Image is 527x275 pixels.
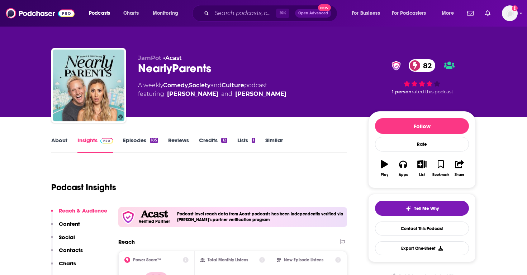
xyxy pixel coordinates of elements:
[375,118,469,134] button: Follow
[392,8,426,18] span: For Podcasters
[464,7,476,19] a: Show notifications dropdown
[276,9,289,18] span: ⌘ K
[163,82,188,89] a: Comedy
[51,247,83,260] button: Contacts
[409,59,435,72] a: 82
[6,6,75,20] img: Podchaser - Follow, Share and Rate Podcasts
[431,155,450,181] button: Bookmark
[414,206,439,211] span: Tell Me Why
[51,260,76,273] button: Charts
[375,241,469,255] button: Export One-Sheet
[100,138,113,144] img: Podchaser Pro
[432,173,449,177] div: Bookmark
[199,137,227,153] a: Credits12
[51,234,75,247] button: Social
[138,55,161,61] span: JamPot
[502,5,518,21] span: Logged in as KTMSseat4
[208,257,248,262] h2: Total Monthly Listens
[450,155,469,181] button: Share
[77,137,113,153] a: InsightsPodchaser Pro
[51,182,116,193] h1: Podcast Insights
[59,247,83,253] p: Contacts
[368,55,476,99] div: verified Badge82 1 personrated this podcast
[123,137,158,153] a: Episodes185
[221,90,232,98] span: and
[148,8,187,19] button: open menu
[455,173,464,177] div: Share
[437,8,463,19] button: open menu
[284,257,323,262] h2: New Episode Listens
[189,82,210,89] a: Society
[59,207,107,214] p: Reach & Audience
[199,5,344,22] div: Search podcasts, credits, & more...
[139,219,170,224] h5: Verified Partner
[222,82,244,89] a: Culture
[51,220,80,234] button: Content
[405,206,411,211] img: tell me why sparkle
[59,234,75,241] p: Social
[394,155,412,181] button: Apps
[138,81,286,98] div: A weekly podcast
[163,55,182,61] span: •
[375,137,469,152] div: Rate
[121,210,135,224] img: verfied icon
[153,8,178,18] span: Monitoring
[138,90,286,98] span: featuring
[512,5,518,11] svg: Add a profile image
[59,260,76,267] p: Charts
[295,9,331,18] button: Open AdvancedNew
[265,137,283,153] a: Similar
[298,11,328,15] span: Open Advanced
[419,173,425,177] div: List
[502,5,518,21] button: Show profile menu
[123,8,139,18] span: Charts
[387,8,437,19] button: open menu
[375,201,469,216] button: tell me why sparkleTell Me Why
[167,90,218,98] a: Sophie Habboo
[141,210,168,218] img: Acast
[59,220,80,227] p: Content
[318,4,331,11] span: New
[150,138,158,143] div: 185
[237,137,255,153] a: Lists1
[188,82,189,89] span: ,
[212,8,276,19] input: Search podcasts, credits, & more...
[389,61,403,70] img: verified Badge
[118,238,135,245] h2: Reach
[235,90,286,98] a: Jamie Laing
[482,7,493,19] a: Show notifications dropdown
[84,8,119,19] button: open menu
[375,222,469,236] a: Contact This Podcast
[51,207,107,220] button: Reach & Audience
[89,8,110,18] span: Podcasts
[252,138,255,143] div: 1
[221,138,227,143] div: 12
[165,55,182,61] a: Acast
[119,8,143,19] a: Charts
[502,5,518,21] img: User Profile
[416,59,435,72] span: 82
[442,8,454,18] span: More
[413,155,431,181] button: List
[375,155,394,181] button: Play
[51,137,67,153] a: About
[168,137,189,153] a: Reviews
[133,257,161,262] h2: Power Score™
[381,173,388,177] div: Play
[53,50,124,121] img: NearlyParents
[210,82,222,89] span: and
[347,8,389,19] button: open menu
[352,8,380,18] span: For Business
[177,211,344,222] h4: Podcast level reach data from Acast podcasts has been independently verified via [PERSON_NAME]'s ...
[412,89,453,94] span: rated this podcast
[399,173,408,177] div: Apps
[392,89,412,94] span: 1 person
